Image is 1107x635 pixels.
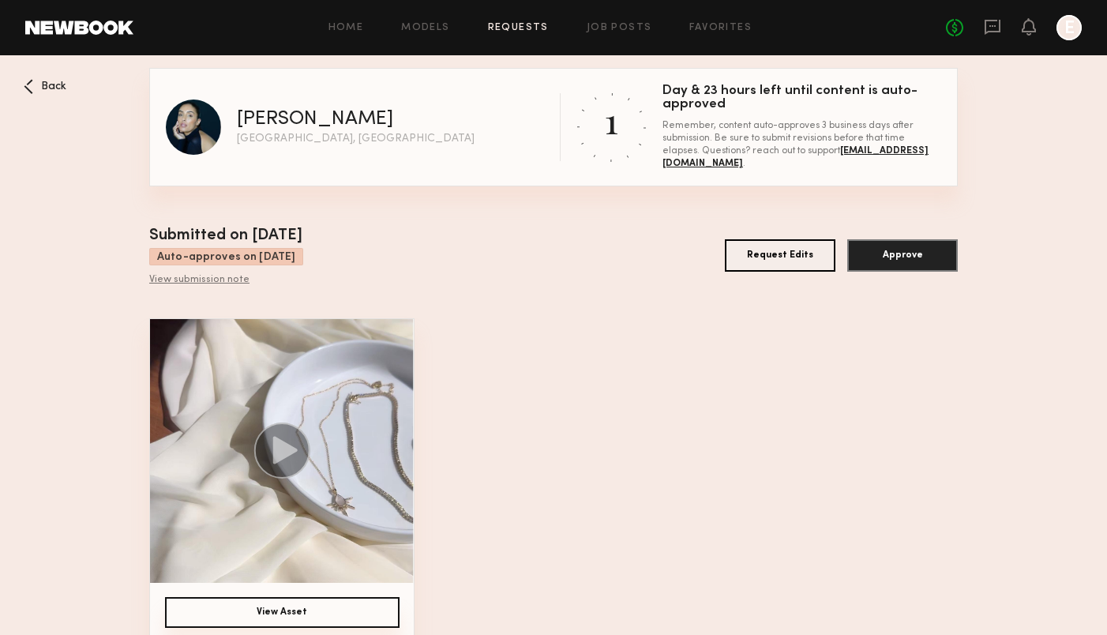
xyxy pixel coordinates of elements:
[401,23,449,33] a: Models
[166,100,221,155] img: Gloria E profile picture.
[587,23,652,33] a: Job Posts
[149,224,303,248] div: Submitted on [DATE]
[1056,15,1082,40] a: E
[41,81,66,92] span: Back
[689,23,752,33] a: Favorites
[149,274,303,287] div: View submission note
[605,96,618,144] div: 1
[150,319,414,583] img: Asset
[237,133,475,145] div: [GEOGRAPHIC_DATA], [GEOGRAPHIC_DATA]
[725,239,835,272] button: Request Edits
[149,248,303,265] div: Auto-approves on [DATE]
[237,110,393,130] div: [PERSON_NAME]
[165,597,400,628] button: View Asset
[328,23,364,33] a: Home
[662,85,941,111] div: Day & 23 hours left until content is auto-approved
[662,119,941,170] div: Remember, content auto-approves 3 business days after submission. Be sure to submit revisions bef...
[847,239,958,272] button: Approve
[488,23,549,33] a: Requests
